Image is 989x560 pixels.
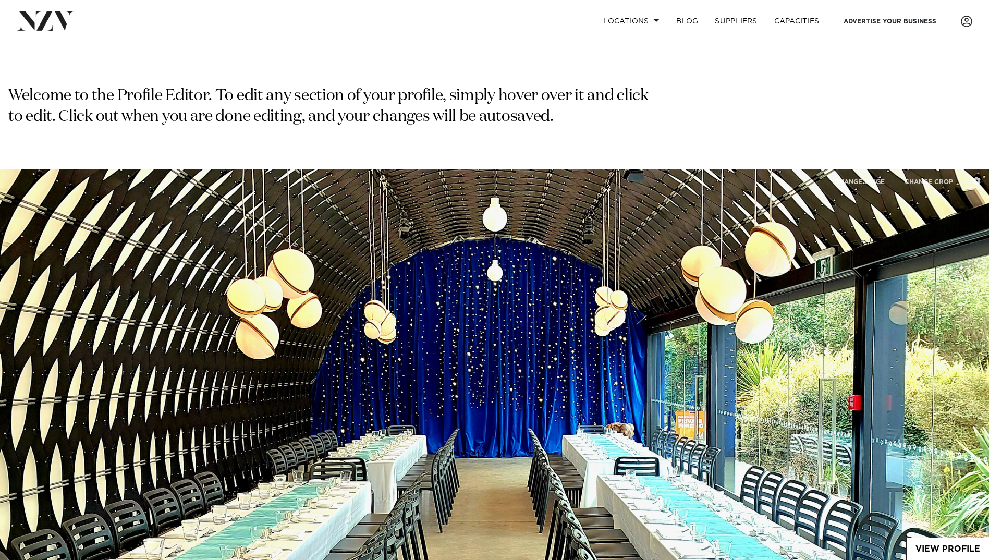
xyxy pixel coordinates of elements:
a: Advertise your business [835,10,945,32]
a: Locations [595,10,668,32]
a: Capacities [766,10,828,32]
a: View Profile [907,538,989,560]
img: nzv-logo.png [17,11,74,30]
a: BLOG [668,10,706,32]
p: Welcome to the Profile Editor. To edit any section of your profile, simply hover over it and clic... [8,86,653,128]
button: CHANGE IMAGE [826,171,894,193]
a: SUPPLIERS [706,10,765,32]
button: CHANGE CROP [896,171,962,193]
